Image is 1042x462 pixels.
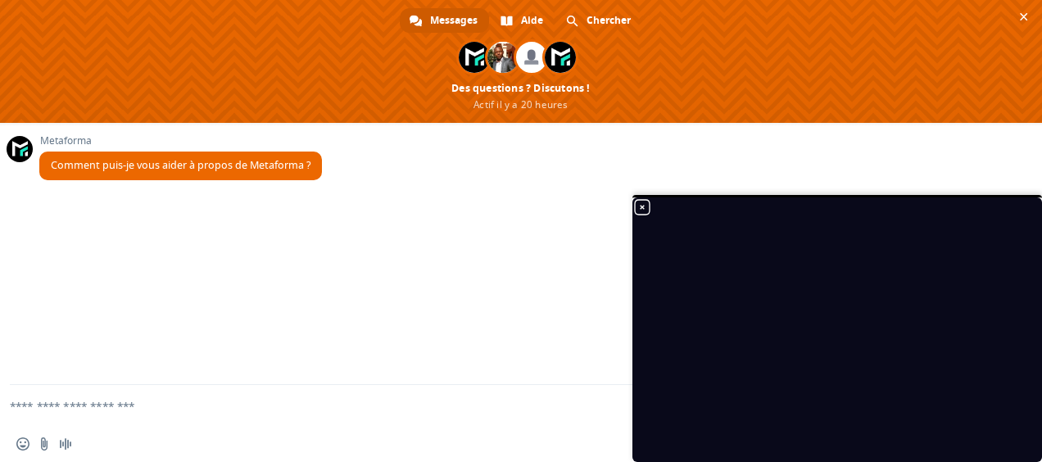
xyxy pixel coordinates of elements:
[430,8,478,33] span: Messages
[39,135,322,147] span: Metaforma
[1015,8,1032,25] span: Fermer le chat
[587,8,631,33] span: Chercher
[59,437,72,451] span: Message audio
[10,385,993,426] textarea: Entrez votre message...
[51,158,310,172] span: Comment puis-je vous aider à propos de Metaforma ?
[400,8,489,33] a: Messages
[556,8,642,33] a: Chercher
[38,437,51,451] span: Envoyer un fichier
[491,8,555,33] a: Aide
[521,8,543,33] span: Aide
[16,437,29,451] span: Insérer un emoji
